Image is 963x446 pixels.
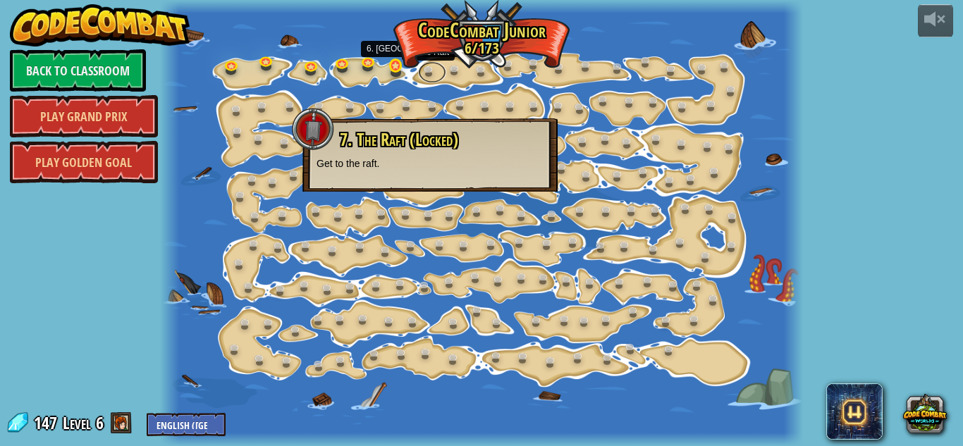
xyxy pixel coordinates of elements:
a: Back to Classroom [10,49,146,92]
a: Play Grand Prix [10,95,158,137]
img: CodeCombat - Learn how to code by playing a game [10,4,190,47]
p: Get to the raft. [317,156,544,171]
a: Play Golden Goal [10,141,158,183]
span: 147 [34,411,61,434]
span: Level [63,411,91,435]
span: 6 [96,411,104,434]
button: Adjust volume [918,4,953,37]
span: 7. The Raft (Locked) [340,128,458,151]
